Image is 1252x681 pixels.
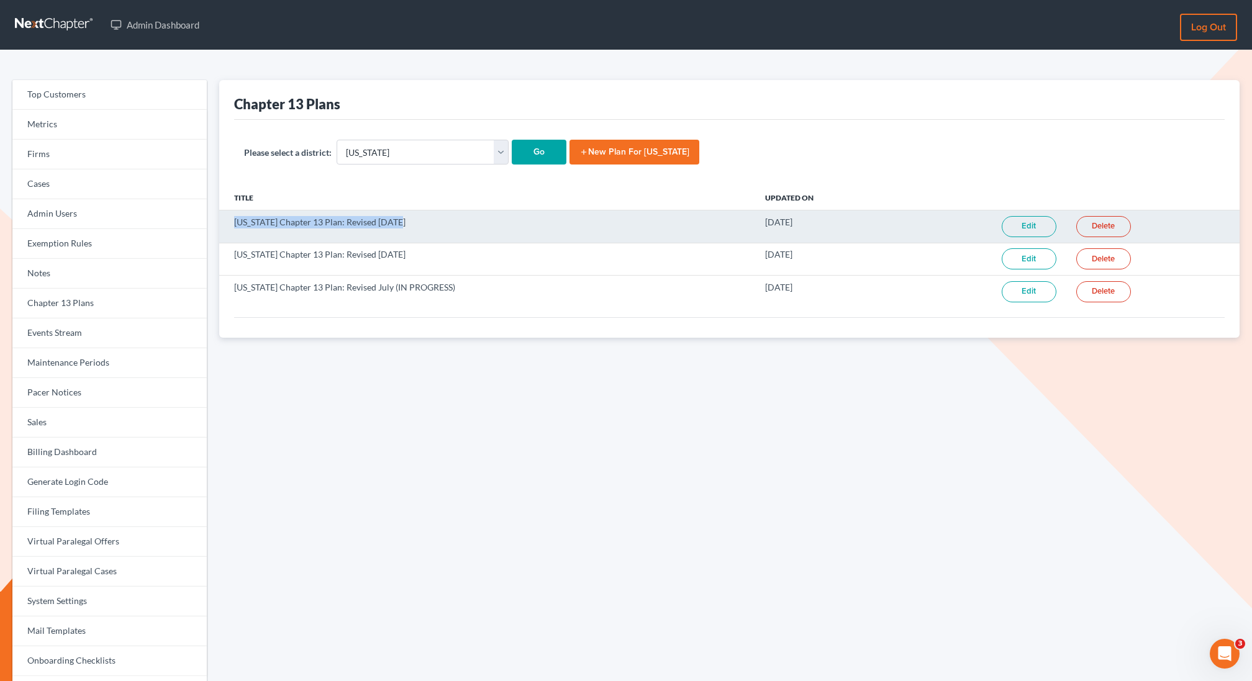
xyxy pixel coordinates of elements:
a: Admin Dashboard [104,14,206,36]
input: Go [512,140,566,165]
a: Billing Dashboard [12,438,207,467]
a: Filing Templates [12,497,207,527]
button: Delete [1076,281,1131,302]
a: Firms [12,140,207,169]
a: Chapter 13 Plans [12,289,207,318]
button: Delete [1076,216,1131,237]
td: [US_STATE] Chapter 13 Plan: Revised July (IN PROGRESS) [219,275,755,307]
th: Title [219,185,755,210]
label: Please select a district: [244,146,332,159]
a: Metrics [12,110,207,140]
button: Delete [1076,248,1131,269]
div: Chapter 13 Plans [234,95,340,113]
a: Mail Templates [12,616,207,646]
td: [US_STATE] Chapter 13 Plan: Revised [DATE] [219,210,755,243]
td: [DATE] [755,210,904,243]
a: Notes [12,259,207,289]
th: Updated on [755,185,904,210]
a: Virtual Paralegal Cases [12,557,207,587]
a: addNew Plan for [US_STATE] [569,140,699,165]
a: Onboarding Checklists [12,646,207,676]
a: System Settings [12,587,207,616]
a: Top Customers [12,80,207,110]
td: [DATE] [755,243,904,275]
a: Virtual Paralegal Offers [12,527,207,557]
iframe: Intercom live chat [1210,639,1240,669]
a: Edit [1002,248,1056,269]
span: 3 [1235,639,1245,649]
i: add [579,148,588,156]
a: Maintenance Periods [12,348,207,378]
a: Cases [12,169,207,199]
a: Generate Login Code [12,467,207,497]
td: [DATE] [755,275,904,307]
a: Edit [1002,281,1056,302]
a: Exemption Rules [12,229,207,259]
td: [US_STATE] Chapter 13 Plan: Revised [DATE] [219,243,755,275]
a: Sales [12,408,207,438]
a: Edit [1002,216,1056,237]
a: Events Stream [12,318,207,348]
a: Log out [1180,14,1237,41]
a: Admin Users [12,199,207,229]
a: Pacer Notices [12,378,207,408]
